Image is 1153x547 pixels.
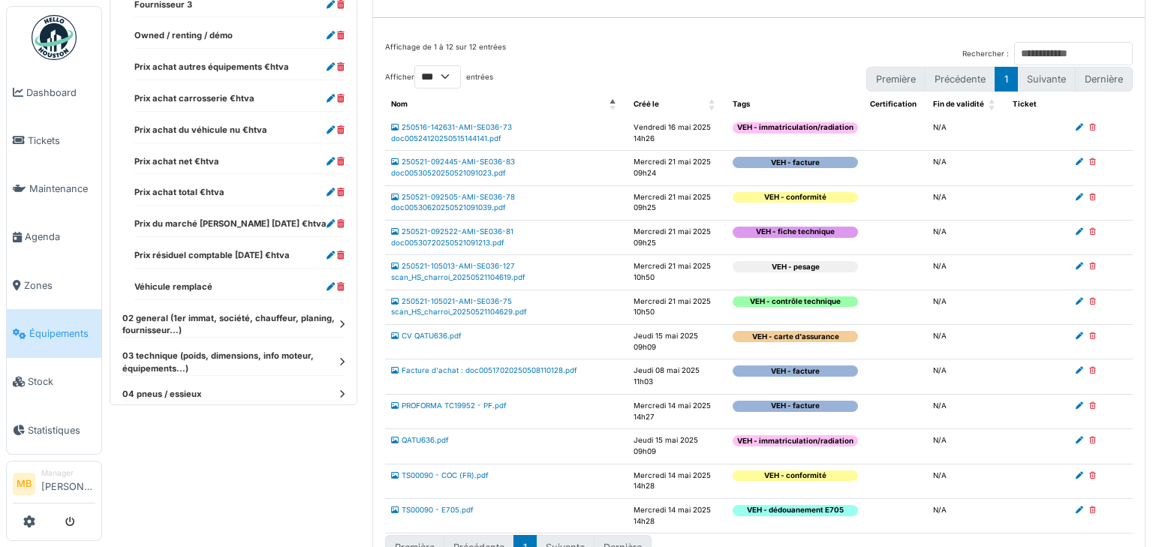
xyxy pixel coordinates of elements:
td: Mercredi 21 mai 2025 10h50 [628,290,727,324]
span: Fin de validité: Activate to sort [989,93,998,116]
span: Créé le: Activate to sort [709,93,718,116]
a: Maintenance [7,165,101,213]
dt: Prix achat net €htva [134,155,219,174]
td: N/A [927,116,1007,151]
td: N/A [927,325,1007,359]
div: VEH - dédouanement E705 [733,505,858,516]
td: Vendredi 16 mai 2025 14h26 [628,116,727,151]
a: Tickets [7,116,101,164]
a: Statistiques [7,406,101,454]
td: N/A [927,151,1007,185]
a: TS00090 - COC (FR).pdf [391,471,489,479]
a: 250521-092445-AMI-SE036-83 doc00530520250521091023.pdf [391,158,515,177]
a: 250521-105013-AMI-SE036-127 scan_HS_charroi_20250521104619.pdf [391,262,525,281]
li: MB [13,473,35,495]
td: Mercredi 14 mai 2025 14h27 [628,394,727,428]
td: Jeudi 15 mai 2025 09h09 [628,325,727,359]
td: Mercredi 21 mai 2025 09h25 [628,220,727,254]
button: 1 [995,67,1018,92]
div: VEH - immatriculation/radiation [733,435,858,446]
a: CV QATU636.pdf [391,332,462,340]
td: N/A [927,429,1007,464]
label: Rechercher : [962,49,1009,60]
td: N/A [927,220,1007,254]
div: VEH - pesage [733,261,858,272]
div: VEH - fiche technique [733,227,858,238]
span: Tickets [28,134,95,148]
dt: Véhicule remplacé [134,281,212,299]
span: Nom [391,100,408,108]
dt: Prix achat autres équipements €htva [134,61,289,80]
a: TS00090 - E705.pdf [391,506,474,514]
a: Agenda [7,213,101,261]
td: N/A [927,359,1007,394]
dt: Prix achat carrosserie €htva [134,92,254,111]
td: N/A [927,185,1007,220]
a: MB Manager[PERSON_NAME] [13,467,95,503]
div: VEH - conformité [733,470,858,482]
div: VEH - facture [733,157,858,168]
img: Badge_color-CXgf-gQk.svg [32,15,77,60]
span: Fin de validité [933,100,984,108]
a: PROFORMA TC19952 - PF.pdf [391,401,507,410]
div: Manager [41,467,95,479]
a: Équipements [7,309,101,357]
div: VEH - facture [733,401,858,412]
nav: pagination [866,67,1133,92]
div: VEH - conformité [733,192,858,203]
dt: 04 pneus / essieux [122,388,345,401]
td: Mercredi 14 mai 2025 14h28 [628,498,727,533]
a: 250521-092505-AMI-SE036-78 doc00530620250521091039.pdf [391,193,515,212]
span: Ticket [1013,100,1037,108]
a: Dashboard [7,68,101,116]
dt: Prix résiduel comptable [DATE] €htva [134,249,290,268]
td: N/A [927,498,1007,533]
td: Mercredi 21 mai 2025 10h50 [628,255,727,290]
span: Certification [870,100,917,108]
span: Dashboard [26,86,95,100]
span: Tags [733,100,750,108]
a: 250516-142631-AMI-SE036-73 doc00524120250515144141.pdf [391,123,512,143]
a: Facture d'achat : doc00517020250508110128.pdf [391,366,577,374]
dt: Owned / renting / démo [134,29,233,48]
td: N/A [927,394,1007,428]
td: N/A [927,464,1007,498]
span: Équipements [29,326,95,341]
div: VEH - facture [733,365,858,377]
a: 250521-092522-AMI-SE036-81 doc00530720250521091213.pdf [391,227,513,247]
div: VEH - carte d'assurance [733,331,858,342]
label: Afficher entrées [385,65,493,89]
span: Zones [24,278,95,293]
a: QATU636.pdf [391,436,449,444]
a: 250521-105021-AMI-SE036-75 scan_HS_charroi_20250521104629.pdf [391,297,527,317]
a: Stock [7,358,101,406]
span: Agenda [25,230,95,244]
span: Stock [28,374,95,389]
dt: Prix achat total €htva [134,186,224,205]
a: Zones [7,261,101,309]
dt: Prix du marché [PERSON_NAME] [DATE] €htva [134,218,327,236]
span: Créé le [634,100,659,108]
div: VEH - contrôle technique [733,296,858,308]
dt: Prix achat du véhicule nu €htva [134,124,267,143]
span: Statistiques [28,423,95,437]
div: Affichage de 1 à 12 sur 12 entrées [385,42,506,65]
td: N/A [927,255,1007,290]
td: Mercredi 21 mai 2025 09h24 [628,151,727,185]
span: Maintenance [29,182,95,196]
select: Afficherentrées [414,65,461,89]
td: Mercredi 14 mai 2025 14h28 [628,464,727,498]
dt: 02 general (1er immat, société, chauffeur, planing, fournisseur...) [122,312,345,338]
span: Nom: Activate to invert sorting [610,93,619,116]
td: Jeudi 08 mai 2025 11h03 [628,359,727,394]
div: VEH - immatriculation/radiation [733,122,858,134]
td: Jeudi 15 mai 2025 09h09 [628,429,727,464]
td: Mercredi 21 mai 2025 09h25 [628,185,727,220]
li: [PERSON_NAME] [41,467,95,500]
td: N/A [927,290,1007,324]
dt: 03 technique (poids, dimensions, info moteur, équipements...) [122,350,345,375]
